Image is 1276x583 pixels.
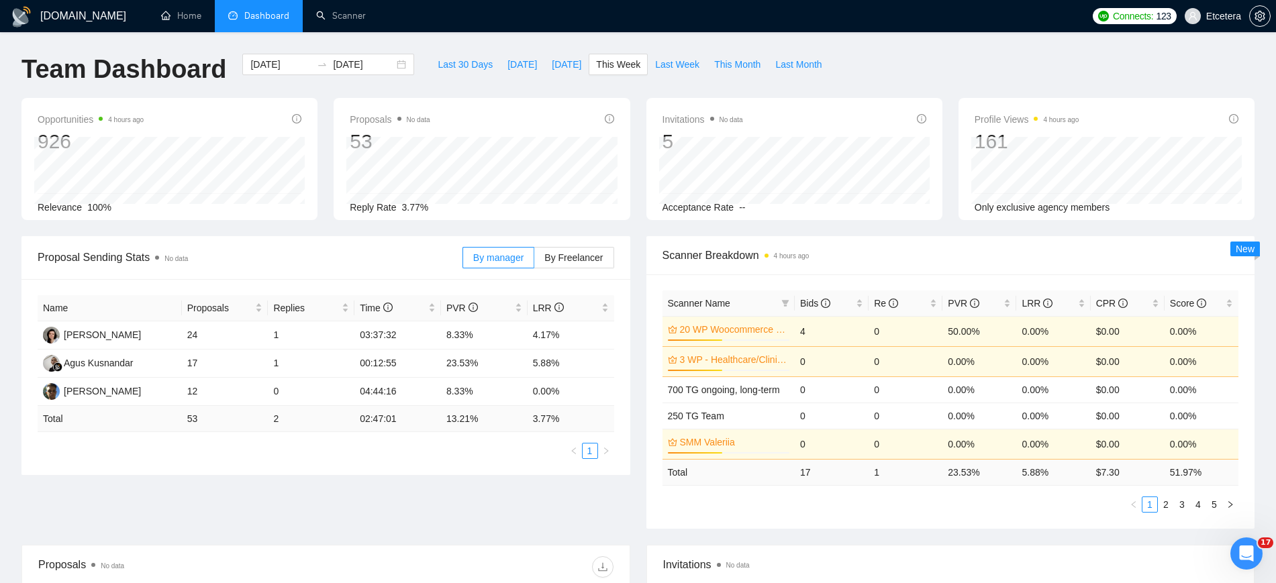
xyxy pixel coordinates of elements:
[668,298,730,309] span: Scanner Name
[441,350,528,378] td: 23.53%
[316,10,366,21] a: searchScanner
[1175,497,1189,512] a: 3
[662,111,743,127] span: Invitations
[869,316,942,346] td: 0
[108,116,144,123] time: 4 hours ago
[15,244,42,271] img: Profile image for Mariia
[598,443,614,459] button: right
[1091,376,1165,403] td: $0.00
[720,116,743,123] span: No data
[593,562,613,572] span: download
[800,298,830,309] span: Bids
[566,443,582,459] li: Previous Page
[38,111,144,127] span: Opportunities
[1142,497,1157,512] a: 1
[430,54,500,75] button: Last 30 Days
[1230,537,1263,570] iframe: Intercom live chat
[1158,496,1174,513] li: 2
[975,129,1079,154] div: 161
[1165,376,1238,403] td: 0.00%
[500,54,544,75] button: [DATE]
[975,202,1110,213] span: Only exclusive agency members
[795,346,869,376] td: 0
[354,406,441,432] td: 02:47:01
[1165,459,1238,485] td: 51.97 %
[43,385,141,396] a: AP[PERSON_NAME]
[1229,114,1238,123] span: info-circle
[350,129,430,154] div: 53
[250,57,311,72] input: Start date
[726,562,750,569] span: No data
[360,303,392,313] span: Time
[544,54,589,75] button: [DATE]
[48,357,77,371] div: Mariia
[48,158,77,172] div: Mariia
[48,46,270,57] span: Доброго дня! Спробуємо про це запитати 🙏
[38,202,82,213] span: Relevance
[187,301,253,315] span: Proposals
[1222,496,1238,513] button: right
[48,109,77,123] div: Mariia
[38,129,144,154] div: 926
[79,109,141,123] div: • 7 год. тому
[680,352,787,367] a: 3 WP - Healthcare/Clinic/Wellness/Beauty (Dima N)
[528,321,614,350] td: 4.17%
[1098,11,1109,21] img: upwork-logo.png
[15,145,42,172] img: Profile image for Mariia
[668,384,780,395] a: 700 TG ongoing, long-term
[768,54,829,75] button: Last Month
[1165,316,1238,346] td: 0.00%
[438,57,493,72] span: Last 30 Days
[83,5,188,28] h1: Повідомлення
[228,11,238,20] span: dashboard
[680,322,787,337] a: 20 WP Woocommerce ([PERSON_NAME])
[150,452,185,462] span: Запити
[1226,500,1234,509] span: right
[566,443,582,459] button: left
[1043,299,1052,308] span: info-circle
[775,57,822,72] span: Last Month
[942,346,1016,376] td: 0.00%
[821,299,830,308] span: info-circle
[874,298,898,309] span: Re
[317,59,328,70] span: swap-right
[869,429,942,459] td: 0
[528,350,614,378] td: 5.88%
[1126,496,1142,513] li: Previous Page
[38,295,182,321] th: Name
[795,376,869,403] td: 0
[446,303,478,313] span: PVR
[707,54,768,75] button: This Month
[1091,316,1165,346] td: $0.00
[15,46,42,72] img: Profile image for Dima
[779,293,792,313] span: filter
[942,376,1016,403] td: 0.00%
[774,252,809,260] time: 4 hours ago
[354,321,441,350] td: 03:37:32
[64,356,134,370] div: Agus Kusnandar
[273,301,339,315] span: Replies
[21,54,226,85] h1: Team Dashboard
[795,459,869,485] td: 17
[38,249,462,266] span: Proposal Sending Stats
[533,303,564,313] span: LRR
[182,406,268,432] td: 53
[1222,496,1238,513] li: Next Page
[1249,11,1271,21] a: setting
[383,303,393,312] span: info-circle
[292,114,301,123] span: info-circle
[38,406,182,432] td: Total
[79,357,136,371] div: • 4 дн. тому
[1174,496,1190,513] li: 3
[589,54,648,75] button: This Week
[354,350,441,378] td: 00:12:55
[211,452,259,462] span: Допомога
[552,57,581,72] span: [DATE]
[38,556,326,578] div: Proposals
[48,258,77,272] div: Mariia
[528,378,614,406] td: 0.00%
[469,303,478,312] span: info-circle
[795,403,869,429] td: 0
[662,459,795,485] td: Total
[87,202,111,213] span: 100%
